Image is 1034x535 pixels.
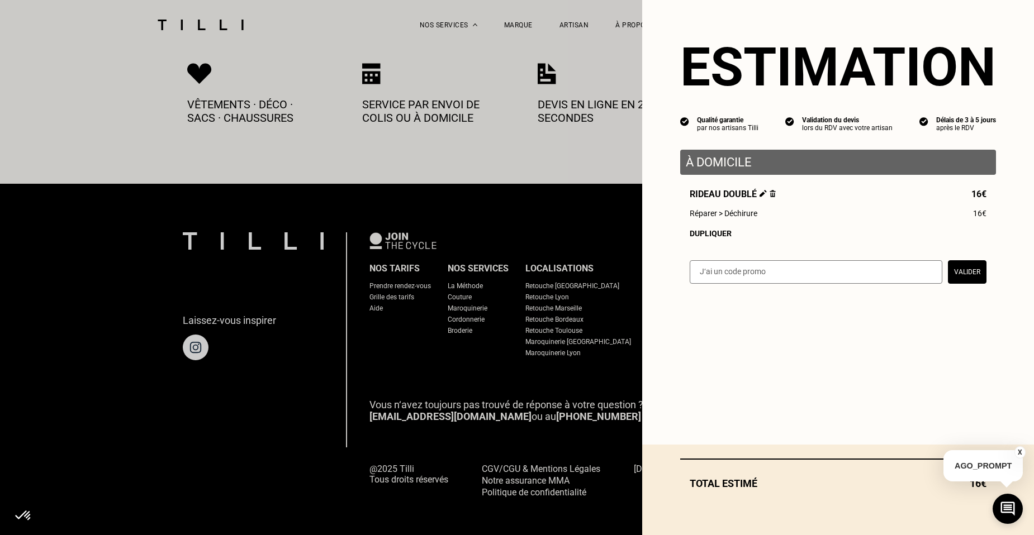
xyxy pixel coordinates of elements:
[973,209,986,218] span: 16€
[802,124,893,132] div: lors du RDV avec votre artisan
[936,116,996,124] div: Délais de 3 à 5 jours
[680,36,996,98] section: Estimation
[680,477,996,489] div: Total estimé
[971,189,986,199] span: 16€
[690,209,757,218] span: Réparer > Déchirure
[802,116,893,124] div: Validation du devis
[1014,446,1026,458] button: X
[697,116,758,124] div: Qualité garantie
[680,116,689,126] img: icon list info
[690,229,986,238] div: Dupliquer
[686,155,990,169] p: À domicile
[943,450,1023,481] p: AGO_PROMPT
[690,260,942,284] input: J‘ai un code promo
[690,189,776,199] span: Rideau doublé
[760,190,767,197] img: Éditer
[936,124,996,132] div: après le RDV
[919,116,928,126] img: icon list info
[785,116,794,126] img: icon list info
[948,260,986,284] button: Valider
[770,190,776,197] img: Supprimer
[697,124,758,132] div: par nos artisans Tilli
